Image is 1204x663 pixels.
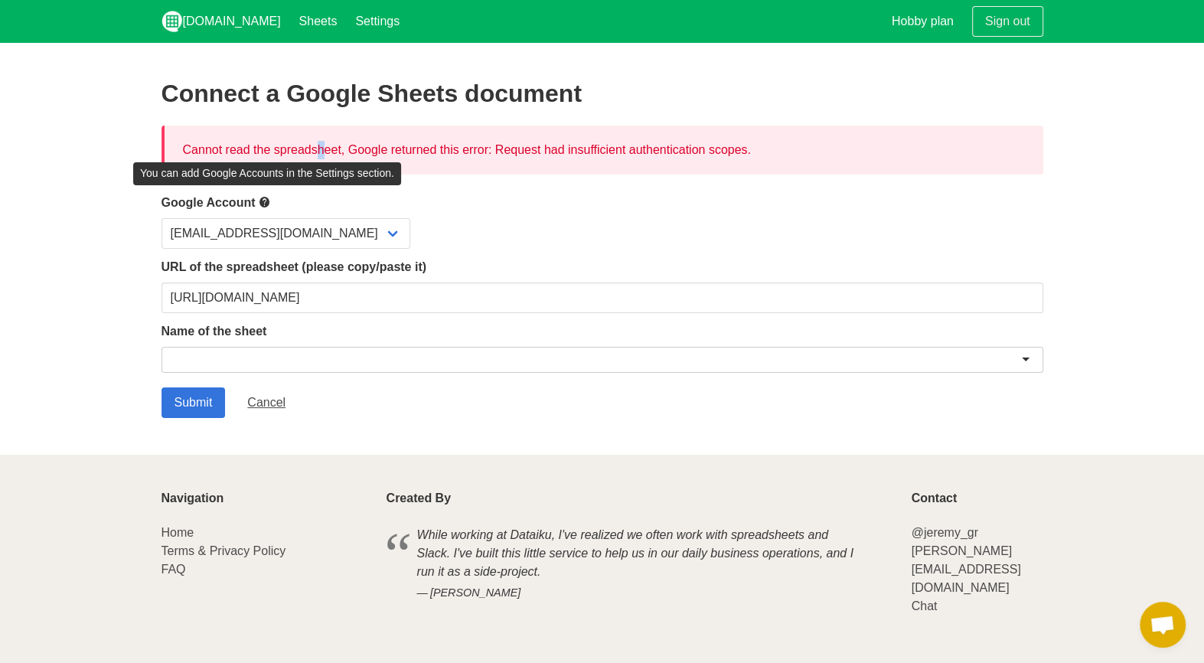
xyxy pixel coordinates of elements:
a: Home [162,526,194,539]
p: Created By [387,492,893,505]
a: Sign out [972,6,1043,37]
label: URL of the spreadsheet (please copy/paste it) [162,258,1043,276]
label: Name of the sheet [162,322,1043,341]
a: Terms & Privacy Policy [162,544,286,557]
a: [PERSON_NAME][EMAIL_ADDRESS][DOMAIN_NAME] [911,544,1020,594]
blockquote: While working at Dataiku, I've realized we often work with spreadsheets and Slack. I've built thi... [387,524,893,604]
a: @jeremy_gr [911,526,977,539]
img: logo_v2_white.png [162,11,183,32]
input: Should start with https://docs.google.com/spreadsheets/d/ [162,283,1043,313]
input: Submit [162,387,226,418]
a: Chat [911,599,937,612]
h2: Connect a Google Sheets document [162,80,1043,107]
div: Open chat [1140,602,1186,648]
div: Cannot read the spreadsheet, Google returned this error: Request had insufficient authentication ... [162,126,1043,175]
p: Contact [911,492,1042,505]
p: Navigation [162,492,368,505]
cite: [PERSON_NAME] [417,585,863,602]
a: Cancel [234,387,299,418]
label: Google Account [162,193,1043,212]
a: FAQ [162,563,186,576]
